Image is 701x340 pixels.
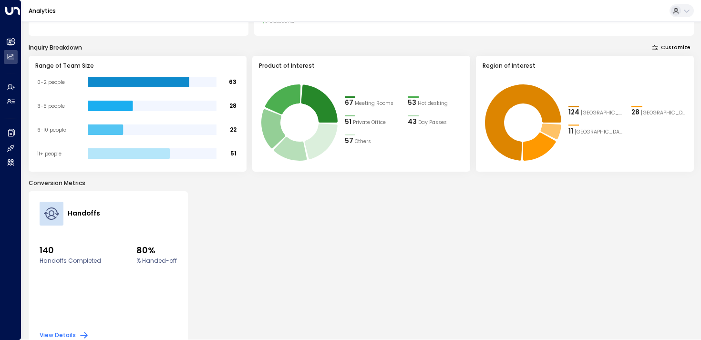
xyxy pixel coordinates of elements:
div: 57 [345,136,353,146]
div: 28 [631,108,639,117]
h3: Range of Team Size [35,62,240,70]
tspan: 22 [230,126,237,134]
div: 67Meeting Rooms [345,98,401,108]
label: % Handed-off [136,257,177,265]
span: Private Office [353,119,386,126]
tspan: 6-10 people [37,126,66,134]
h3: Product of Interest [259,62,464,70]
tspan: 51 [230,150,237,158]
span: London [581,109,625,117]
div: 51 [345,117,351,127]
tspan: 28 [229,102,237,110]
span: Manchester [575,128,625,136]
tspan: 0-2 people [37,79,65,86]
div: Inquiry Breakdown [29,43,82,52]
button: View Details [40,330,89,340]
span: Dublin [641,109,688,117]
label: Handoffs Completed [40,257,101,265]
span: Others [355,138,371,145]
button: Customize [649,43,694,53]
h3: Region of Interest [483,62,688,70]
span: 80% [136,244,177,257]
div: 43 [408,117,417,127]
a: Analytics [29,7,56,15]
tspan: 63 [229,78,237,86]
div: 53Hot desking [408,98,464,108]
div: 43Day Passes [408,117,464,127]
span: Meeting Rooms [355,100,393,107]
p: Conversion Metrics [29,179,694,187]
div: 124 [568,108,579,117]
div: 53 [408,98,416,108]
div: 11Manchester [568,127,625,136]
div: 124London [568,108,625,117]
h4: Handoffs [68,209,100,218]
tspan: 11+ people [37,150,62,157]
span: Day Passes [418,119,447,126]
tspan: 0 Outbound [265,17,294,24]
div: 11 [568,127,573,136]
div: 57Others [345,136,401,146]
tspan: 3-5 people [37,103,65,110]
div: 51Private Office [345,117,401,127]
span: Hot desking [418,100,448,107]
span: 140 [40,244,101,257]
div: 28Dublin [631,108,688,117]
div: 67 [345,98,353,108]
